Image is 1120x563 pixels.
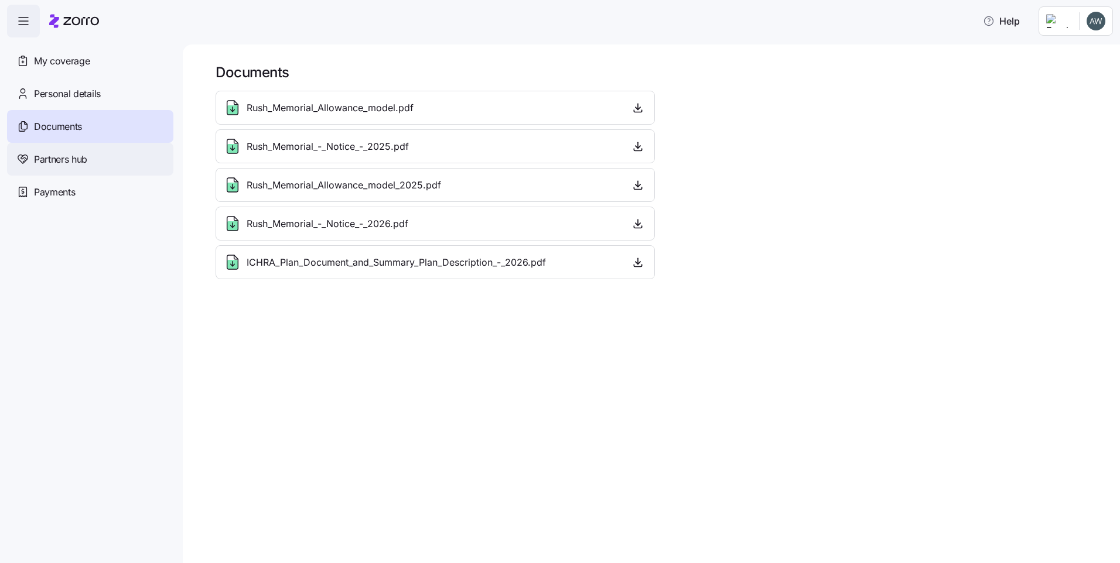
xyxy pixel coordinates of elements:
[1046,14,1070,28] img: Employer logo
[216,63,1104,81] h1: Documents
[1087,12,1105,30] img: ec59deaed2591c2a27b9efc9fa212210
[247,217,408,231] span: Rush_Memorial_-_Notice_-_2026.pdf
[247,139,409,154] span: Rush_Memorial_-_Notice_-_2025.pdf
[247,101,414,115] span: Rush_Memorial_Allowance_model.pdf
[34,54,90,68] span: My coverage
[34,152,87,167] span: Partners hub
[983,14,1020,28] span: Help
[247,255,546,270] span: ICHRA_Plan_Document_and_Summary_Plan_Description_-_2026.pdf
[7,143,173,176] a: Partners hub
[974,9,1029,33] button: Help
[7,176,173,208] a: Payments
[34,185,75,200] span: Payments
[34,119,82,134] span: Documents
[7,44,173,77] a: My coverage
[34,87,101,101] span: Personal details
[7,77,173,110] a: Personal details
[247,178,441,193] span: Rush_Memorial_Allowance_model_2025.pdf
[7,110,173,143] a: Documents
